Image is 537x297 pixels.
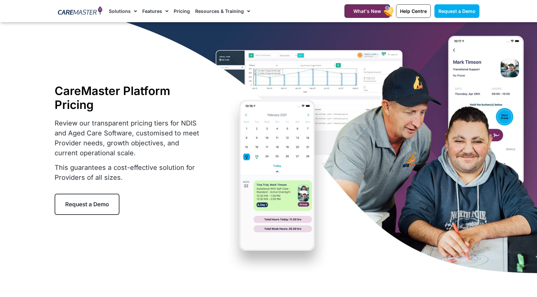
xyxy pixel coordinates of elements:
a: Help Centre [396,4,431,18]
span: Request a Demo [65,201,109,208]
a: What's New [344,4,390,18]
a: Request a Demo [434,4,479,18]
span: Request a Demo [438,8,475,14]
p: This guarantees a cost-effective solution for Providers of all sizes. [55,163,203,182]
a: Request a Demo [55,194,119,215]
span: What's New [353,8,381,14]
h1: CareMaster Platform Pricing [55,84,203,112]
p: Review our transparent pricing tiers for NDIS and Aged Care Software, customised to meet Provider... [55,118,203,158]
img: CareMaster Logo [58,6,103,16]
span: Help Centre [400,8,427,14]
